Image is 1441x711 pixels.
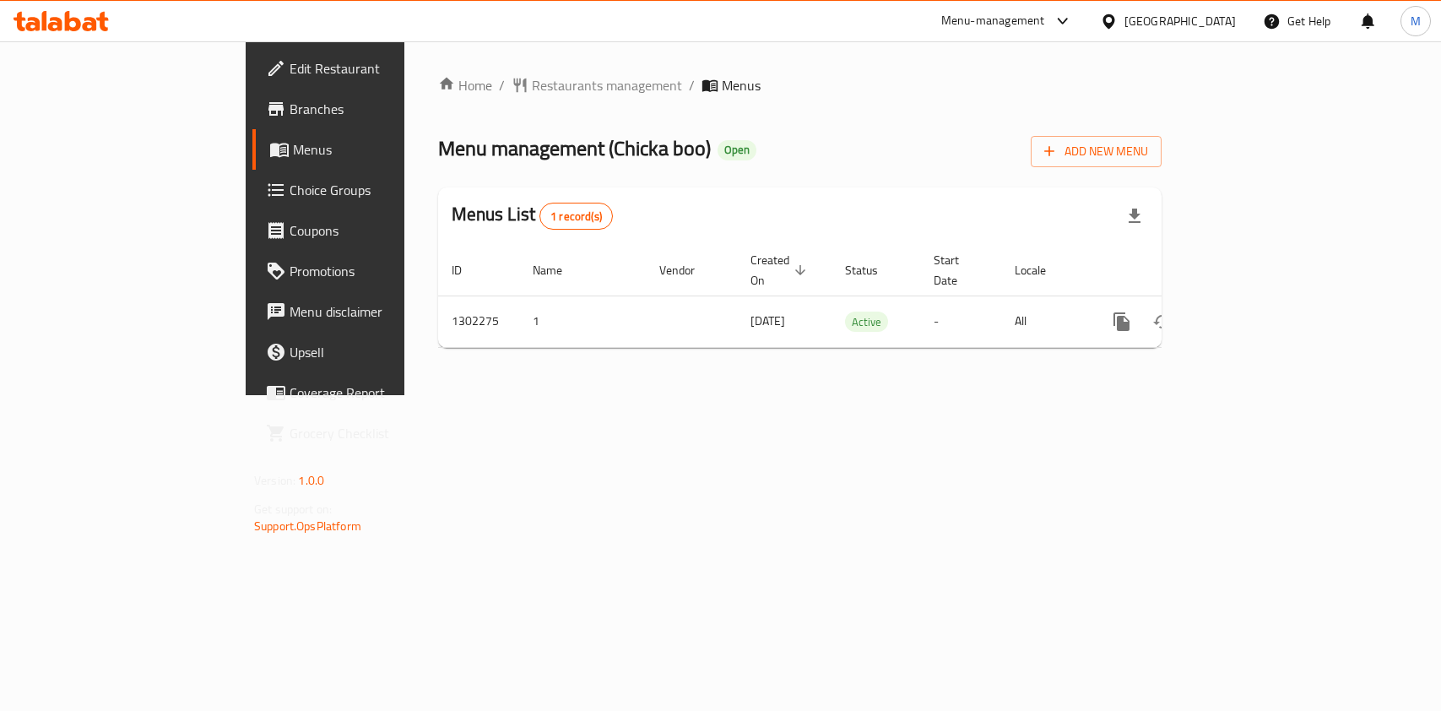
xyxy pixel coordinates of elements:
li: / [499,75,505,95]
a: Branches [252,89,486,129]
span: Vendor [659,260,717,280]
span: Version: [254,469,295,491]
span: ID [452,260,484,280]
span: Grocery Checklist [290,423,473,443]
span: Get support on: [254,498,332,520]
span: Edit Restaurant [290,58,473,79]
a: Upsell [252,332,486,372]
div: [GEOGRAPHIC_DATA] [1124,12,1236,30]
span: Upsell [290,342,473,362]
span: Name [533,260,584,280]
td: 1 [519,296,646,347]
a: Menu disclaimer [252,291,486,332]
span: Restaurants management [532,75,682,95]
span: Add New Menu [1044,141,1148,162]
span: M [1411,12,1421,30]
button: more [1102,301,1142,342]
span: Locale [1015,260,1068,280]
a: Grocery Checklist [252,413,486,453]
a: Edit Restaurant [252,48,486,89]
a: Coverage Report [252,372,486,413]
span: Menu management ( Chicka boo ) [438,129,711,167]
div: Menu-management [941,11,1045,31]
a: Coupons [252,210,486,251]
span: Created On [750,250,811,290]
span: Coverage Report [290,383,473,403]
td: - [920,296,1001,347]
div: Open [718,140,756,160]
span: Promotions [290,261,473,281]
span: 1.0.0 [298,469,324,491]
span: Menus [293,139,473,160]
h2: Menus List [452,202,613,230]
span: Coupons [290,220,473,241]
span: Start Date [934,250,981,290]
span: [DATE] [750,310,785,332]
span: Open [718,143,756,157]
span: 1 record(s) [540,209,612,225]
span: Status [845,260,900,280]
button: Add New Menu [1031,136,1162,167]
a: Choice Groups [252,170,486,210]
div: Active [845,312,888,332]
nav: breadcrumb [438,75,1162,95]
table: enhanced table [438,245,1277,348]
a: Restaurants management [512,75,682,95]
a: Promotions [252,251,486,291]
a: Support.OpsPlatform [254,515,361,537]
a: Menus [252,129,486,170]
div: Total records count [539,203,613,230]
span: Active [845,312,888,332]
span: Menus [722,75,761,95]
div: Export file [1114,196,1155,236]
li: / [689,75,695,95]
span: Menu disclaimer [290,301,473,322]
span: Choice Groups [290,180,473,200]
button: Change Status [1142,301,1183,342]
span: Branches [290,99,473,119]
td: All [1001,296,1088,347]
th: Actions [1088,245,1277,296]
